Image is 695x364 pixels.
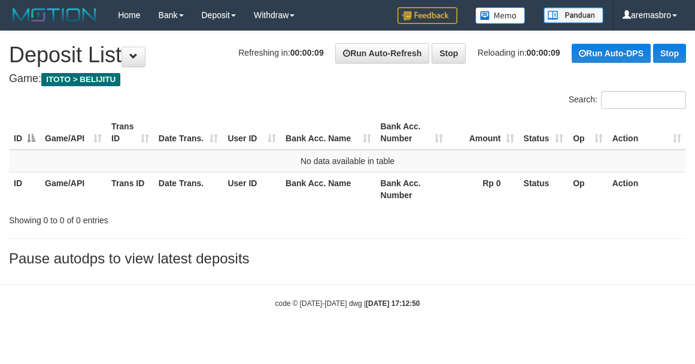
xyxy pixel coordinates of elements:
strong: 00:00:09 [527,48,560,57]
span: ITOTO > BELIJITU [41,73,120,86]
a: Run Auto-DPS [572,44,651,63]
img: panduan.png [544,7,603,23]
th: Rp 0 [448,172,519,206]
h3: Pause autodps to view latest deposits [9,251,686,266]
h1: Deposit List [9,43,686,67]
th: Bank Acc. Number [376,172,448,206]
small: code © [DATE]-[DATE] dwg | [275,299,420,308]
th: Bank Acc. Name: activate to sort column ascending [281,116,375,150]
a: Stop [432,43,466,63]
th: Status [519,172,569,206]
th: ID [9,172,40,206]
img: Button%20Memo.svg [475,7,526,24]
th: Trans ID [107,172,154,206]
th: Op: activate to sort column ascending [568,116,607,150]
th: Action [608,172,686,206]
span: Reloading in: [478,48,560,57]
th: User ID: activate to sort column ascending [223,116,281,150]
th: User ID [223,172,281,206]
th: Trans ID: activate to sort column ascending [107,116,154,150]
th: Bank Acc. Name [281,172,375,206]
th: Action: activate to sort column ascending [608,116,686,150]
h4: Game: [9,73,686,85]
th: Game/API: activate to sort column ascending [40,116,107,150]
div: Showing 0 to 0 of 0 entries [9,210,281,226]
a: Run Auto-Refresh [335,43,429,63]
img: Feedback.jpg [397,7,457,24]
th: Date Trans. [154,172,223,206]
strong: [DATE] 17:12:50 [366,299,420,308]
th: Bank Acc. Number: activate to sort column ascending [376,116,448,150]
strong: 00:00:09 [290,48,324,57]
th: Game/API [40,172,107,206]
img: MOTION_logo.png [9,6,100,24]
th: Amount: activate to sort column ascending [448,116,519,150]
th: Op [568,172,607,206]
label: Search: [569,91,686,109]
th: Date Trans.: activate to sort column ascending [154,116,223,150]
input: Search: [601,91,686,109]
a: Stop [653,44,686,63]
span: Refreshing in: [238,48,323,57]
th: ID: activate to sort column descending [9,116,40,150]
td: No data available in table [9,150,686,172]
th: Status: activate to sort column ascending [519,116,569,150]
